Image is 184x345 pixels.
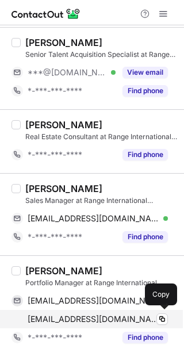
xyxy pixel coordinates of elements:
[28,67,107,78] span: ***@[DOMAIN_NAME]
[28,314,159,324] span: [EMAIL_ADDRESS][DOMAIN_NAME]
[25,183,102,194] div: [PERSON_NAME]
[122,149,168,160] button: Reveal Button
[122,67,168,78] button: Reveal Button
[25,119,102,131] div: [PERSON_NAME]
[25,49,177,60] div: Senior Talent Acquisition Specialist at Range International Property Investment
[28,296,159,306] span: [EMAIL_ADDRESS][DOMAIN_NAME]
[11,7,80,21] img: ContactOut v5.3.10
[25,37,102,48] div: [PERSON_NAME]
[122,231,168,243] button: Reveal Button
[25,278,177,288] div: Portfolio Manager at Range International Property Investment
[25,195,177,206] div: Sales Manager at Range International Property Investment
[122,85,168,97] button: Reveal Button
[25,132,177,142] div: Real Estate Consultant at Range International Property Investment
[122,332,168,343] button: Reveal Button
[28,213,159,224] span: [EMAIL_ADDRESS][DOMAIN_NAME]
[25,265,102,277] div: [PERSON_NAME]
